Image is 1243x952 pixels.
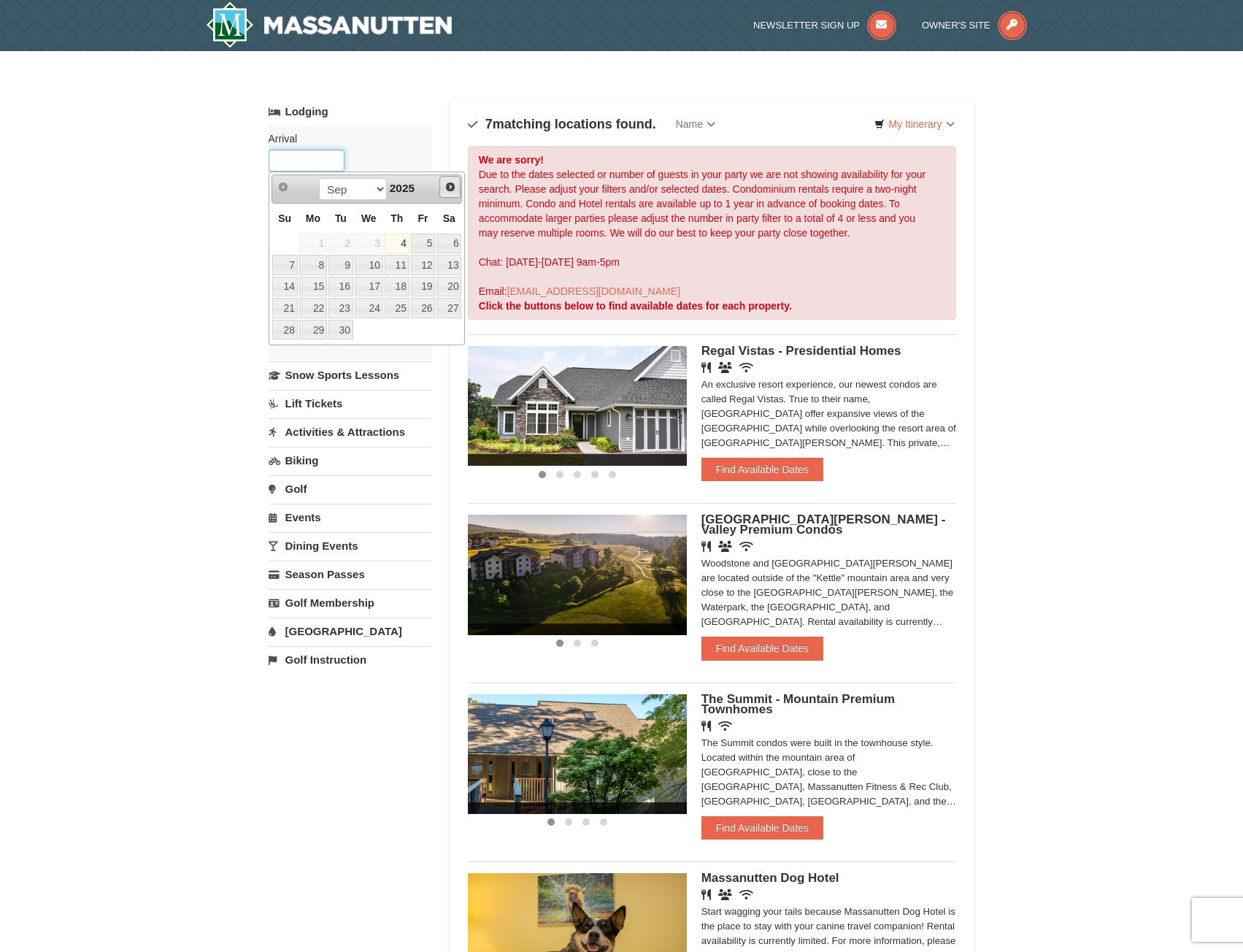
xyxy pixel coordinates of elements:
[269,646,431,673] a: Golf Instruction
[479,154,544,166] strong: We are sorry!
[701,721,711,732] i: Restaurant
[739,541,753,552] i: Wireless Internet (free)
[328,277,353,297] a: 16
[269,504,431,531] a: Events
[299,255,327,275] a: 8
[436,298,461,318] a: 27
[278,212,291,224] span: Sunday
[418,212,428,224] span: Friday
[718,541,732,552] i: Banquet Facilities
[272,298,298,318] a: 21
[701,541,711,552] i: Restaurant
[411,298,436,318] a: 26
[753,20,860,31] span: Newsletter Sign Up
[718,721,732,732] i: Wireless Internet (free)
[299,320,327,340] a: 29
[411,234,436,254] a: 5
[411,255,436,275] a: 12
[328,320,353,340] a: 30
[436,234,461,254] a: 6
[479,300,792,312] strong: Click the buttons below to find available dates for each property.
[718,889,732,900] i: Banquet Facilities
[206,1,453,48] a: Massanutten Resort
[739,362,753,373] i: Wireless Internet (free)
[701,377,957,450] div: An exclusive resort experience, our newest condos are called Regal Vistas. True to their name, [G...
[328,255,353,275] a: 9
[269,361,431,388] a: Snow Sports Lessons
[306,212,320,224] span: Monday
[272,255,298,275] a: 7
[269,99,431,125] a: Lodging
[753,20,896,31] a: Newsletter Sign Up
[390,212,403,224] span: Thursday
[411,277,436,297] a: 19
[701,692,895,716] span: The Summit - Mountain Premium Townhomes
[269,418,431,445] a: Activities & Attractions
[701,513,946,537] span: [GEOGRAPHIC_DATA][PERSON_NAME] - Valley Premium Condos
[445,181,456,193] span: Next
[355,298,383,318] a: 24
[269,475,431,502] a: Golf
[269,589,431,616] a: Golf Membership
[701,362,711,373] i: Restaurant
[468,117,656,131] h4: matching locations found.
[665,110,726,139] a: Name
[269,532,431,559] a: Dining Events
[385,234,409,254] a: 4
[299,234,327,254] span: 1
[468,146,957,320] div: Due to the dates selected or number of guests in your party we are not showing availability for y...
[272,320,298,340] a: 28
[701,344,901,358] span: Regal Vistas - Presidential Homes
[718,362,732,373] i: Banquet Facilities
[436,255,461,275] a: 13
[272,277,298,297] a: 14
[299,298,327,318] a: 22
[355,277,383,297] a: 17
[206,1,453,48] img: Massanutten Resort Logo
[385,277,409,297] a: 18
[328,234,353,254] span: 2
[922,20,1027,31] a: Owner's Site
[328,298,353,318] a: 23
[701,637,823,660] button: Find Available Dates
[269,618,431,645] a: [GEOGRAPHIC_DATA]
[443,212,455,224] span: Saturday
[701,556,957,629] div: Woodstone and [GEOGRAPHIC_DATA][PERSON_NAME] are located outside of the "Kettle" mountain area an...
[355,255,383,275] a: 10
[355,234,383,254] span: 3
[269,131,420,146] label: Arrival
[385,255,409,275] a: 11
[390,182,415,194] span: 2025
[269,390,431,417] a: Lift Tickets
[922,20,990,31] span: Owner's Site
[274,177,294,197] a: Prev
[865,113,963,135] a: My Itinerary
[335,212,347,224] span: Tuesday
[361,212,377,224] span: Wednesday
[385,298,409,318] a: 25
[269,447,431,474] a: Biking
[277,181,289,193] span: Prev
[701,871,839,885] span: Massanutten Dog Hotel
[701,458,823,481] button: Find Available Dates
[701,816,823,840] button: Find Available Dates
[439,176,461,198] a: Next
[739,889,753,900] i: Wireless Internet (free)
[485,117,493,131] span: 7
[299,277,327,297] a: 15
[701,889,711,900] i: Restaurant
[436,277,461,297] a: 20
[701,736,957,809] div: The Summit condos were built in the townhouse style. Located within the mountain area of [GEOGRAP...
[507,285,680,297] a: [EMAIL_ADDRESS][DOMAIN_NAME]
[269,561,431,588] a: Season Passes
